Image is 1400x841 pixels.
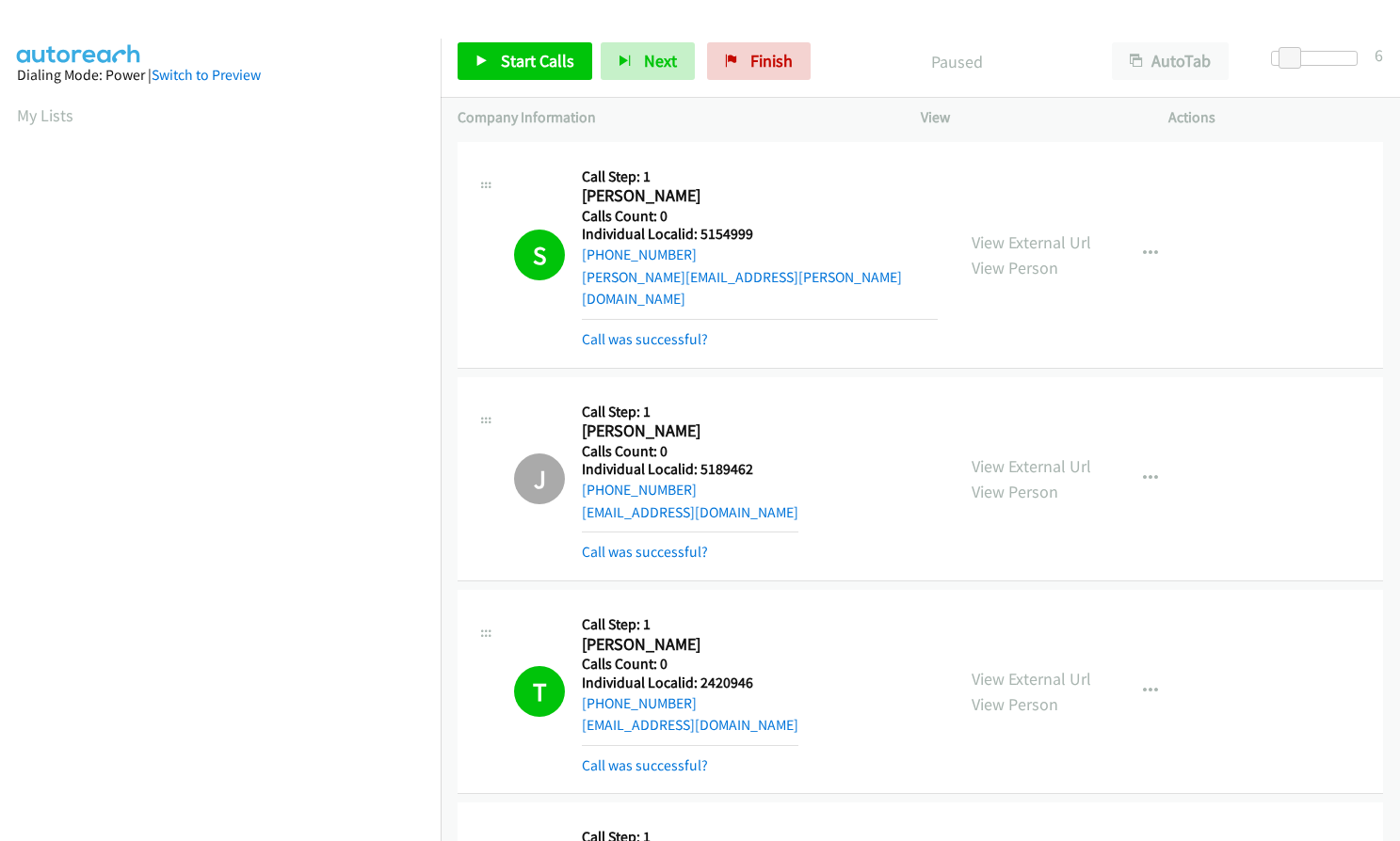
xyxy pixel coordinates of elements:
a: Call was successful? [582,756,708,774]
div: Dialing Mode: Power | [17,64,424,87]
a: View External Url [972,668,1091,690]
a: Call was successful? [582,543,708,561]
a: [EMAIL_ADDRESS][DOMAIN_NAME] [582,716,798,734]
a: [EMAIL_ADDRESS][DOMAIN_NAME] [582,503,798,521]
a: Switch to Preview [152,66,261,84]
h5: Calls Count: 0 [582,442,798,461]
h1: T [514,666,565,717]
button: AutoTab [1112,42,1229,80]
p: Paused [836,49,1078,74]
p: View [921,106,1135,129]
p: Company Information [458,106,887,129]
h5: Individual Localid: 5154999 [582,225,938,244]
a: View External Url [972,231,1091,253]
span: Start Calls [501,50,574,71]
div: 6 [1375,42,1383,68]
h5: Call Step: 1 [582,167,938,186]
a: [PHONE_NUMBER] [582,694,697,712]
h1: J [514,453,565,504]
h2: [PERSON_NAME] [582,185,774,207]
h2: [PERSON_NAME] [582,634,774,656]
span: Next [644,50,677,71]
a: [PHONE_NUMBER] [582,246,697,263]
button: Next [601,42,695,80]
a: Call was successful? [582,330,708,348]
a: [PHONE_NUMBER] [582,481,697,499]
p: Actions [1168,106,1383,129]
span: Finish [750,50,793,71]
a: Start Calls [458,42,592,80]
h5: Individual Localid: 2420946 [582,674,798,692]
iframe: Resource Center [1345,345,1400,495]
h1: S [514,230,565,280]
h5: Call Step: 1 [582,615,798,634]
h2: [PERSON_NAME] [582,420,774,442]
h5: Calls Count: 0 [582,207,938,226]
a: View Person [972,693,1058,715]
a: View Person [972,257,1058,278]
a: View Person [972,481,1058,502]
a: View External Url [972,455,1091,477]
h5: Calls Count: 0 [582,655,798,674]
a: My Lists [17,104,73,126]
a: Finish [707,42,811,80]
h5: Individual Localid: 5189462 [582,460,798,479]
a: [PERSON_NAME][EMAIL_ADDRESS][PERSON_NAME][DOMAIN_NAME] [582,268,902,309]
h5: Call Step: 1 [582,403,798,421]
